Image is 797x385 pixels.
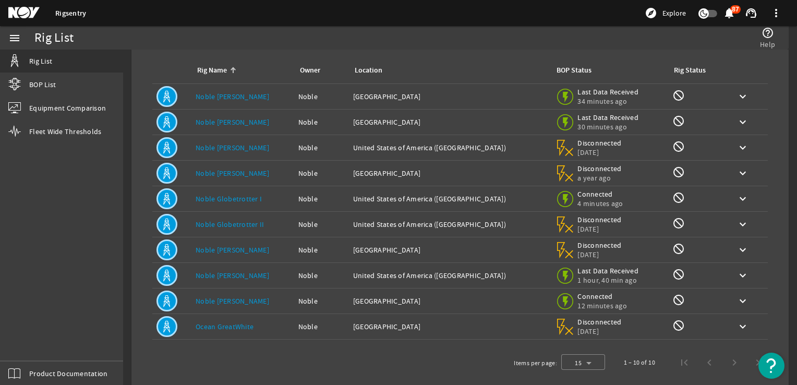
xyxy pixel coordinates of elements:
[764,1,789,26] button: more_vert
[577,189,623,199] span: Connected
[736,244,749,256] mat-icon: keyboard_arrow_down
[298,219,345,230] div: Noble
[29,126,101,137] span: Fleet Wide Thresholds
[298,296,345,306] div: Noble
[672,217,685,230] mat-icon: Rig Monitoring not available for this rig
[298,270,345,281] div: Noble
[672,243,685,255] mat-icon: Rig Monitoring not available for this rig
[196,245,269,255] a: Noble [PERSON_NAME]
[577,275,638,285] span: 1 hour, 40 min ago
[300,65,320,76] div: Owner
[760,39,775,50] span: Help
[514,358,557,368] div: Items per page:
[353,194,547,204] div: United States of America ([GEOGRAPHIC_DATA])
[29,368,107,379] span: Product Documentation
[577,87,638,97] span: Last Data Received
[34,33,74,43] div: Rig List
[8,32,21,44] mat-icon: menu
[577,266,638,275] span: Last Data Received
[758,353,784,379] button: Open Resource Center
[353,245,547,255] div: [GEOGRAPHIC_DATA]
[645,7,657,19] mat-icon: explore
[577,327,622,336] span: [DATE]
[353,65,542,76] div: Location
[355,65,382,76] div: Location
[577,292,627,301] span: Connected
[577,122,638,131] span: 30 minutes ago
[353,168,547,178] div: [GEOGRAPHIC_DATA]
[736,269,749,282] mat-icon: keyboard_arrow_down
[577,199,623,208] span: 4 minutes ago
[196,143,269,152] a: Noble [PERSON_NAME]
[624,357,655,368] div: 1 – 10 of 10
[55,8,86,18] a: Rigsentry
[577,301,627,310] span: 12 minutes ago
[196,322,253,331] a: Ocean GreatWhite
[736,141,749,154] mat-icon: keyboard_arrow_down
[353,270,547,281] div: United States of America ([GEOGRAPHIC_DATA])
[577,148,622,157] span: [DATE]
[736,218,749,231] mat-icon: keyboard_arrow_down
[353,142,547,153] div: United States of America ([GEOGRAPHIC_DATA])
[353,91,547,102] div: [GEOGRAPHIC_DATA]
[577,215,622,224] span: Disconnected
[353,219,547,230] div: United States of America ([GEOGRAPHIC_DATA])
[674,65,706,76] div: Rig Status
[577,240,622,250] span: Disconnected
[577,113,638,122] span: Last Data Received
[577,164,622,173] span: Disconnected
[557,65,591,76] div: BOP Status
[736,116,749,128] mat-icon: keyboard_arrow_down
[298,117,345,127] div: Noble
[672,115,685,127] mat-icon: Rig Monitoring not available for this rig
[298,194,345,204] div: Noble
[672,89,685,102] mat-icon: Rig Monitoring not available for this rig
[577,97,638,106] span: 34 minutes ago
[672,140,685,153] mat-icon: Rig Monitoring not available for this rig
[196,296,269,306] a: Noble [PERSON_NAME]
[736,320,749,333] mat-icon: keyboard_arrow_down
[353,296,547,306] div: [GEOGRAPHIC_DATA]
[196,194,262,203] a: Noble Globetrotter I
[723,7,735,19] mat-icon: notifications
[723,8,734,19] button: 87
[353,321,547,332] div: [GEOGRAPHIC_DATA]
[298,142,345,153] div: Noble
[577,224,622,234] span: [DATE]
[196,271,269,280] a: Noble [PERSON_NAME]
[29,103,106,113] span: Equipment Comparison
[29,79,56,90] span: BOP List
[196,65,286,76] div: Rig Name
[745,7,757,19] mat-icon: support_agent
[672,319,685,332] mat-icon: Rig Monitoring not available for this rig
[298,245,345,255] div: Noble
[577,250,622,259] span: [DATE]
[672,294,685,306] mat-icon: Rig Monitoring not available for this rig
[672,268,685,281] mat-icon: Rig Monitoring not available for this rig
[736,295,749,307] mat-icon: keyboard_arrow_down
[29,56,52,66] span: Rig List
[736,192,749,205] mat-icon: keyboard_arrow_down
[298,65,341,76] div: Owner
[197,65,227,76] div: Rig Name
[736,90,749,103] mat-icon: keyboard_arrow_down
[762,27,774,39] mat-icon: help_outline
[196,117,269,127] a: Noble [PERSON_NAME]
[298,168,345,178] div: Noble
[196,92,269,101] a: Noble [PERSON_NAME]
[196,169,269,178] a: Noble [PERSON_NAME]
[736,167,749,179] mat-icon: keyboard_arrow_down
[577,138,622,148] span: Disconnected
[298,321,345,332] div: Noble
[196,220,264,229] a: Noble Globetrotter II
[577,173,622,183] span: a year ago
[641,5,690,21] button: Explore
[353,117,547,127] div: [GEOGRAPHIC_DATA]
[672,191,685,204] mat-icon: Rig Monitoring not available for this rig
[577,317,622,327] span: Disconnected
[662,8,686,18] span: Explore
[672,166,685,178] mat-icon: Rig Monitoring not available for this rig
[298,91,345,102] div: Noble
